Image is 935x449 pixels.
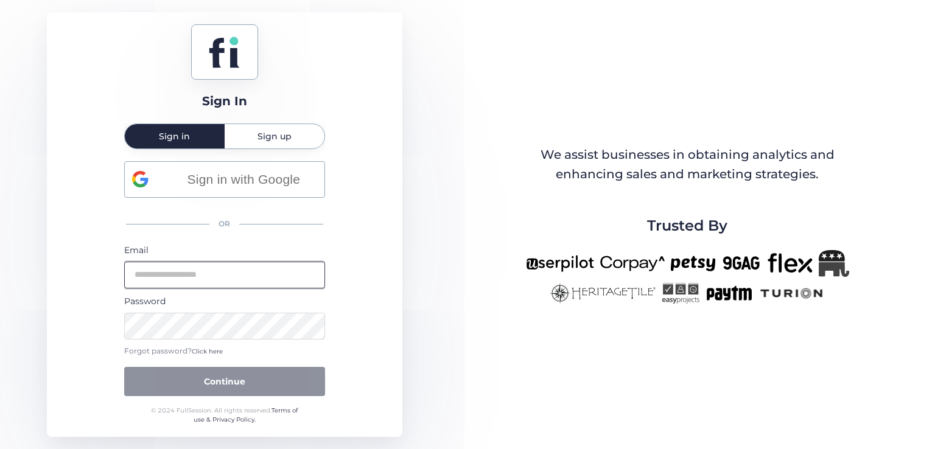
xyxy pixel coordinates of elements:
img: easyprojects-new.png [662,283,699,304]
span: Trusted By [647,214,727,237]
img: Republicanlogo-bw.png [819,250,849,277]
img: turion-new.png [758,283,825,304]
span: Sign in with Google [170,169,317,189]
div: Sign In [202,92,247,111]
div: © 2024 FullSession. All rights reserved. [145,406,303,425]
img: corpay-new.png [600,250,665,277]
span: Sign up [257,132,292,141]
img: petsy-new.png [671,250,715,277]
img: userpilot-new.png [526,250,594,277]
img: paytm-new.png [706,283,752,304]
img: 9gag-new.png [721,250,762,277]
div: Email [124,243,325,257]
img: flex-new.png [768,250,813,277]
div: OR [124,211,325,237]
span: Sign in [159,132,190,141]
img: heritagetile-new.png [550,283,656,304]
div: Password [124,294,325,308]
button: Continue [124,367,325,396]
div: Forgot password? [124,346,325,357]
div: We assist businesses in obtaining analytics and enhancing sales and marketing strategies. [527,145,848,184]
span: Click here [192,347,223,355]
